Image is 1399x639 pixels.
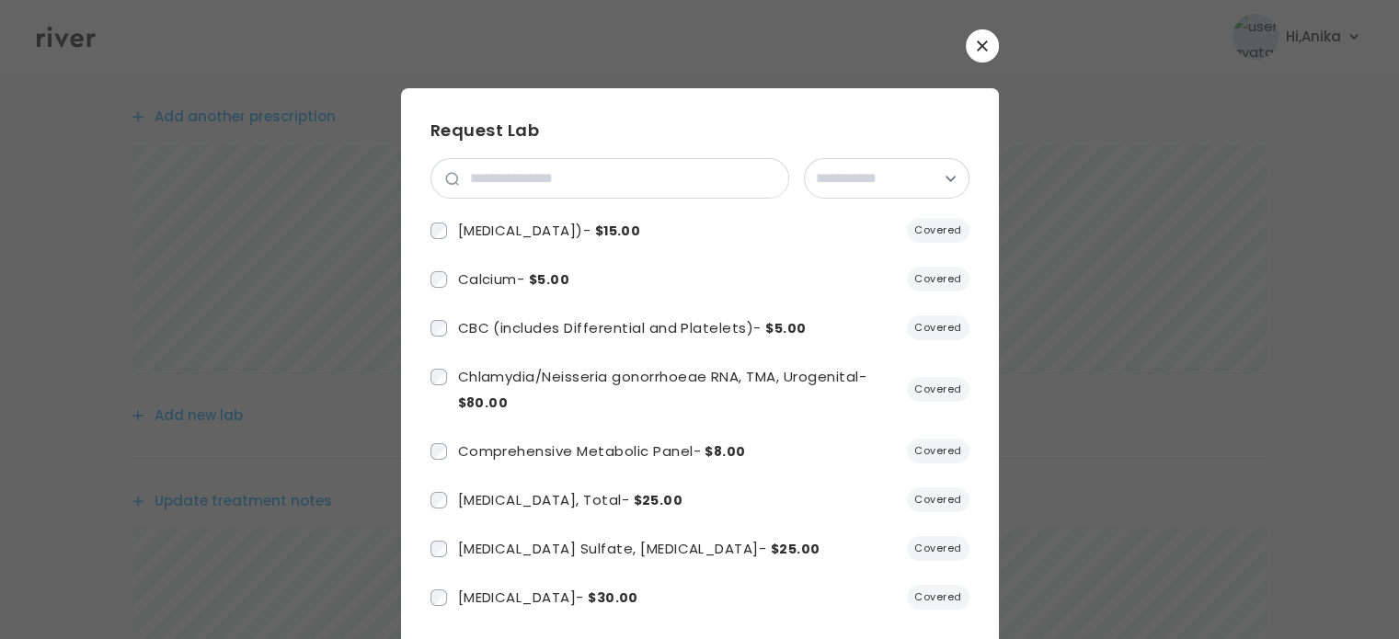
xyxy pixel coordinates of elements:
[430,443,447,460] input: 5071f9c3-1237-4082-afe5-dcdc7bce373b
[907,267,969,291] span: Covered
[430,320,447,337] input: 5328a414-438c-4463-9e64-9eaf50b98f31
[907,536,969,561] span: Covered
[595,222,641,240] span: $15.00
[907,315,969,340] span: Covered
[529,270,569,289] span: $5.00
[588,588,638,607] span: $30.00
[458,367,866,413] span: Chlamydia/Neisseria gonorrhoeae RNA, TMA, Urogenital -
[907,487,969,512] span: Covered
[458,490,683,509] span: [MEDICAL_DATA], Total -
[430,589,447,606] input: f23254a5-1ec1-4105-aa8b-024bcb072878
[634,491,683,509] span: $25.00
[430,271,447,288] input: 08d28cbe-17f7-479b-a414-f2852daa1c0a
[430,541,447,557] input: 43cfd559-4b67-4674-9f99-058ec4aebaea
[458,394,509,412] span: $80.00
[907,218,969,243] span: Covered
[430,492,447,508] input: a1bc6bee-d3a1-4861-8147-efb985f5f94b
[430,223,447,239] input: 6011f4ed-cb71-4ae5-a3c2-43447023e8db
[430,118,969,143] h3: Request Lab
[771,540,820,558] span: $25.00
[705,442,745,461] span: $8.00
[458,441,746,461] span: Comprehensive Metabolic Panel -
[458,588,638,607] span: [MEDICAL_DATA] -
[458,221,641,240] span: [MEDICAL_DATA]) -
[907,439,969,463] span: Covered
[765,319,806,337] span: $5.00
[459,159,788,198] input: search
[458,318,807,337] span: CBC (includes Differential and Platelets) -
[458,269,569,289] span: Calcium -
[458,539,820,558] span: [MEDICAL_DATA] Sulfate, [MEDICAL_DATA] -
[430,369,447,385] input: dd7ae634-6980-41d6-8bd9-33571f4dafea
[907,377,969,402] span: Covered
[907,585,969,610] span: Covered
